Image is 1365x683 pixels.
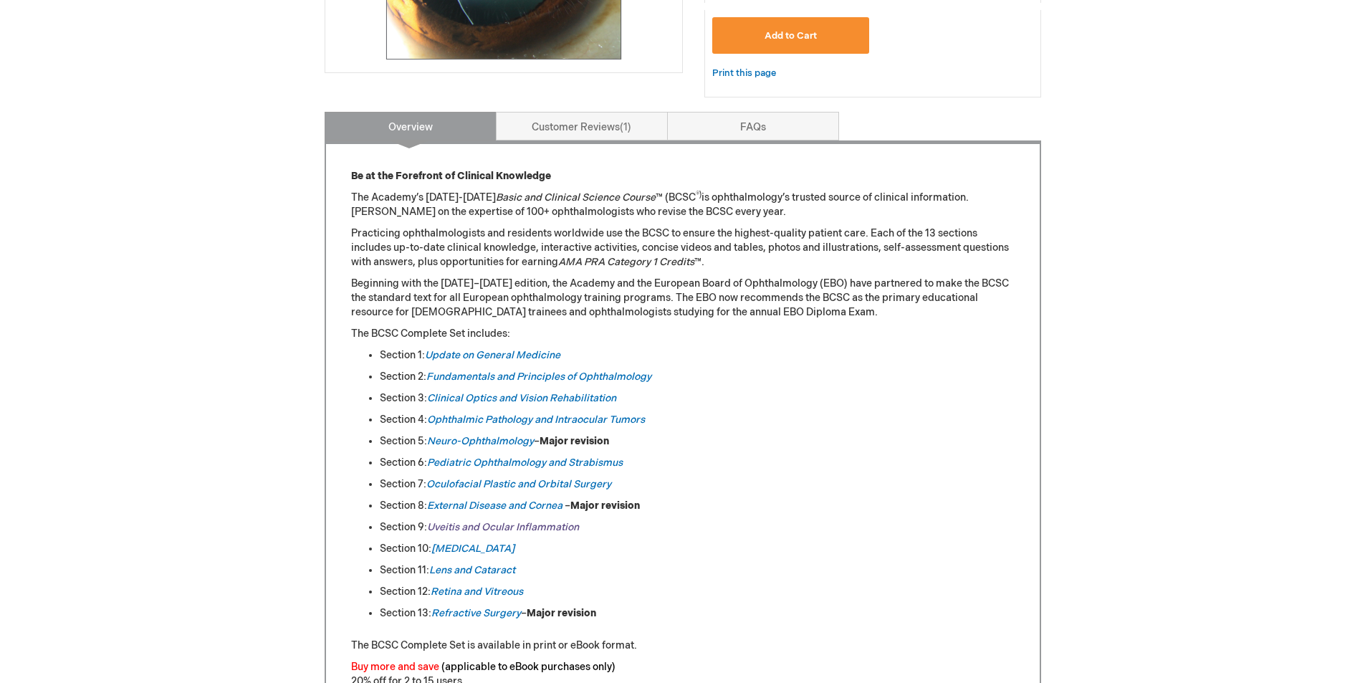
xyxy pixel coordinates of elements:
a: Neuro-Ophthalmology [427,435,534,447]
li: Section 11: [380,563,1015,578]
a: Refractive Surgery [431,607,521,619]
em: Basic and Clinical Science Course [496,191,656,204]
strong: Major revision [570,500,640,512]
li: Section 8: – [380,499,1015,513]
p: The Academy’s [DATE]-[DATE] ™ (BCSC is ophthalmology’s trusted source of clinical information. [P... [351,191,1015,219]
sup: ®) [696,191,701,199]
a: Lens and Cataract [429,564,515,576]
a: Retina and Vitreous [431,586,523,598]
a: Print this page [712,65,776,82]
span: 1 [620,121,631,133]
p: Practicing ophthalmologists and residents worldwide use the BCSC to ensure the highest-quality pa... [351,226,1015,269]
a: Uveitis and Ocular Inflammation [427,521,579,533]
strong: Major revision [540,435,609,447]
a: Fundamentals and Principles of Ophthalmology [426,371,651,383]
li: Section 2: [380,370,1015,384]
a: Customer Reviews1 [496,112,668,140]
p: The BCSC Complete Set includes: [351,327,1015,341]
li: Section 1: [380,348,1015,363]
a: Pediatric Ophthalmology and Strabismus [427,457,623,469]
font: Buy more and save [351,661,439,673]
li: Section 12: [380,585,1015,599]
a: [MEDICAL_DATA] [431,543,514,555]
li: Section 7: [380,477,1015,492]
a: Update on General Medicine [425,349,560,361]
a: FAQs [667,112,839,140]
p: The BCSC Complete Set is available in print or eBook format. [351,639,1015,653]
font: (applicable to eBook purchases only) [441,661,616,673]
li: Section 13: – [380,606,1015,621]
li: Section 4: [380,413,1015,427]
li: Section 5: – [380,434,1015,449]
a: Overview [325,112,497,140]
li: Section 6: [380,456,1015,470]
li: Section 3: [380,391,1015,406]
a: Clinical Optics and Vision Rehabilitation [427,392,616,404]
p: Beginning with the [DATE]–[DATE] edition, the Academy and the European Board of Ophthalmology (EB... [351,277,1015,320]
strong: Be at the Forefront of Clinical Knowledge [351,170,551,182]
em: AMA PRA Category 1 Credits [558,256,694,268]
strong: Major revision [527,607,596,619]
span: Add to Cart [765,30,817,42]
a: Oculofacial Plastic and Orbital Surgery [426,478,611,490]
button: Add to Cart [712,17,870,54]
a: External Disease and Cornea [427,500,562,512]
a: Ophthalmic Pathology and Intraocular Tumors [427,414,645,426]
li: Section 9: [380,520,1015,535]
li: Section 10: [380,542,1015,556]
